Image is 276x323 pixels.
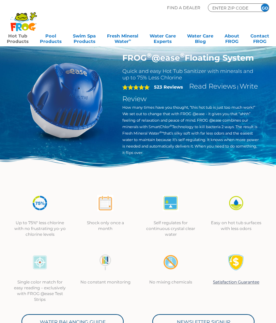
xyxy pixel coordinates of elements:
[97,254,113,271] img: no-constant-monitoring1
[122,84,150,90] span: 5
[159,130,164,134] sup: ®∞
[225,31,239,45] a: AboutFROG
[107,31,138,45] a: Fresh MineralWater∞
[210,220,262,231] p: Easy on hot tub surfaces with less odors
[189,82,236,90] a: Read Reviews
[250,31,269,45] a: ContactFROG
[163,195,179,211] img: atease-icon-self-regulates
[97,195,113,211] img: atease-icon-shock-once
[261,4,269,12] input: GO
[7,31,29,45] a: Hot TubProducts
[129,38,131,42] sup: ∞
[145,279,197,285] p: No mixing chemicals
[180,52,185,59] sup: ®
[150,31,176,45] a: Water CareExperts
[40,31,62,45] a: PoolProducts
[213,279,259,284] a: Satisfaction Guarantee
[17,53,112,148] img: hot-tub-product-atease-system.png
[79,220,131,231] p: Shock only once a month
[163,254,179,271] img: no-mixing1
[237,84,239,90] span: |
[32,195,48,211] img: icon-atease-75percent-less
[122,68,259,81] h2: Quick and easy Hot Tub Sanitizer with minerals and up to 75% Less Chlorine
[32,254,48,271] img: icon-atease-color-match
[14,279,66,302] p: Single color match for easy reading – exclusively with FROG @ease Test Strips
[79,279,131,285] p: No constant monitoring
[122,53,259,63] h1: FROG @ease Floating System
[228,195,244,211] img: icon-atease-easy-on
[145,220,197,237] p: Self regulates for continuous crystal clear water
[147,52,152,59] sup: ®
[122,104,259,156] p: How many times have you thought, “this hot tub is just too much work!” We set out to change that ...
[170,124,172,127] sup: ®
[167,3,200,12] p: Find A Dealer
[14,220,66,237] p: Up to 75%* less chlorine with no frustrating yo-yo chlorine levels
[228,254,244,271] img: Satisfaction Guarantee Icon
[73,31,96,45] a: Swim SpaProducts
[7,3,41,31] img: Frog Products Logo
[154,84,183,90] strong: 523 Reviews
[187,31,213,45] a: Water CareBlog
